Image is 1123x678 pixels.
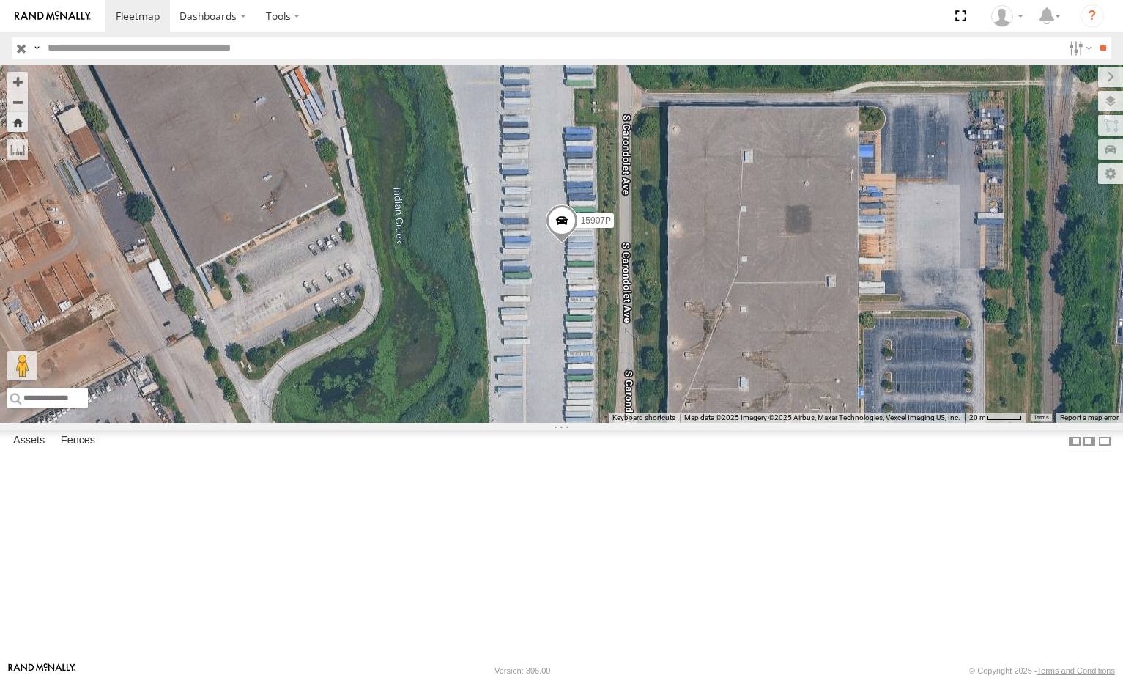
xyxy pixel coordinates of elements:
span: 15907P [580,215,610,226]
label: Search Filter Options [1063,37,1094,59]
label: Dock Summary Table to the Right [1082,430,1097,452]
button: Drag Pegman onto the map to open Street View [7,351,37,380]
button: Zoom Home [7,112,28,132]
label: Assets [6,431,52,452]
span: 20 m [969,413,986,421]
label: Measure [7,139,28,160]
button: Map Scale: 20 m per 45 pixels [965,413,1026,423]
div: Version: 306.00 [494,666,550,675]
label: Fences [53,431,103,452]
a: Visit our Website [8,663,75,678]
label: Dock Summary Table to the Left [1067,430,1082,452]
button: Keyboard shortcuts [612,413,675,423]
label: Search Query [31,37,42,59]
span: Map data ©2025 Imagery ©2025 Airbus, Maxar Technologies, Vexcel Imaging US, Inc. [684,413,960,421]
label: Map Settings [1098,163,1123,184]
a: Report a map error [1060,413,1119,421]
i: ? [1081,4,1104,28]
label: Hide Summary Table [1097,430,1112,452]
div: Paul Withrow [986,5,1029,27]
a: Terms (opens in new tab) [1034,415,1049,421]
img: rand-logo.svg [15,11,91,21]
button: Zoom in [7,72,28,92]
a: Terms and Conditions [1037,666,1115,675]
button: Zoom out [7,92,28,112]
div: © Copyright 2025 - [969,666,1115,675]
